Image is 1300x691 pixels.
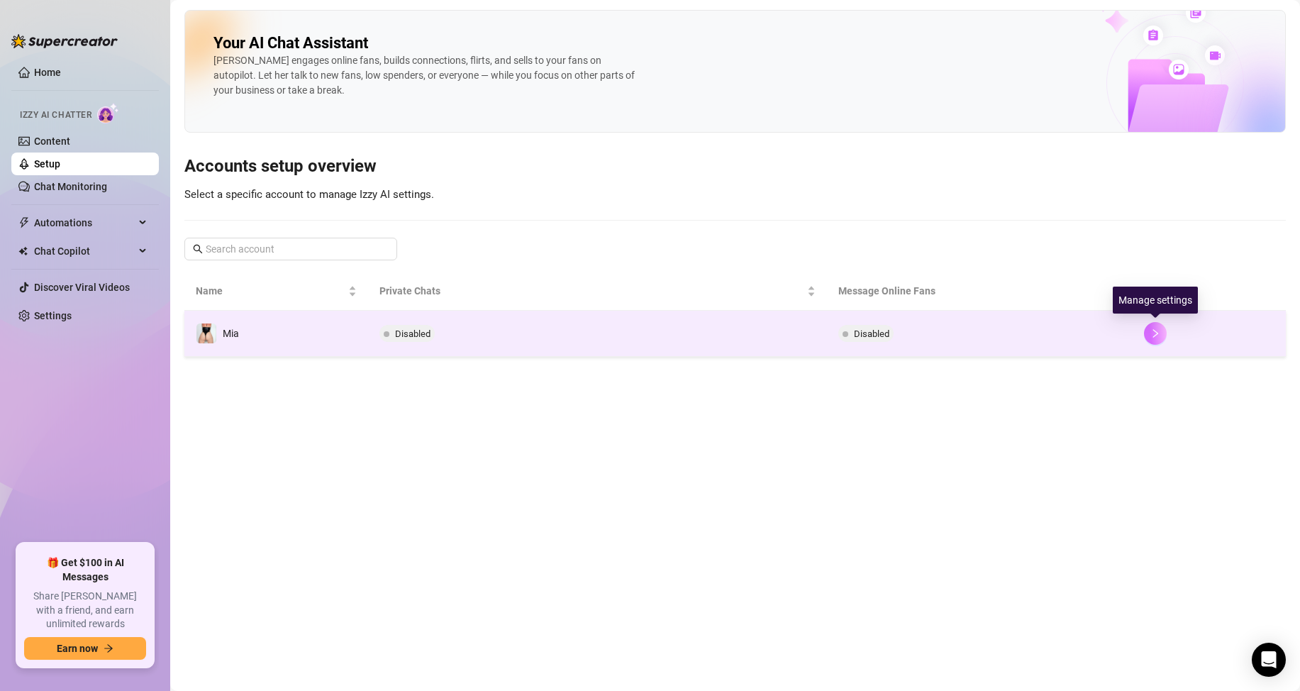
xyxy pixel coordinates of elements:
[34,67,61,78] a: Home
[827,272,1133,311] th: Message Online Fans
[1144,322,1167,345] button: right
[193,244,203,254] span: search
[24,556,146,584] span: 🎁 Get $100 in AI Messages
[395,328,430,339] span: Disabled
[1150,328,1160,338] span: right
[379,283,804,299] span: Private Chats
[34,181,107,192] a: Chat Monitoring
[184,188,434,201] span: Select a specific account to manage Izzy AI settings.
[223,328,239,339] span: Mia
[196,324,216,343] img: Mia
[34,211,135,234] span: Automations
[11,34,118,48] img: logo-BBDzfeDw.svg
[213,33,368,53] h2: Your AI Chat Assistant
[24,637,146,660] button: Earn nowarrow-right
[34,282,130,293] a: Discover Viral Videos
[1113,287,1198,314] div: Manage settings
[34,240,135,262] span: Chat Copilot
[196,283,345,299] span: Name
[18,217,30,228] span: thunderbolt
[34,310,72,321] a: Settings
[97,103,119,123] img: AI Chatter
[184,155,1286,178] h3: Accounts setup overview
[18,246,28,256] img: Chat Copilot
[184,272,368,311] th: Name
[206,241,377,257] input: Search account
[34,136,70,147] a: Content
[104,643,113,653] span: arrow-right
[1252,643,1286,677] div: Open Intercom Messenger
[57,643,98,654] span: Earn now
[24,590,146,631] span: Share [PERSON_NAME] with a friend, and earn unlimited rewards
[368,272,827,311] th: Private Chats
[20,109,91,122] span: Izzy AI Chatter
[34,158,60,170] a: Setup
[854,328,889,339] span: Disabled
[213,53,639,98] div: [PERSON_NAME] engages online fans, builds connections, flirts, and sells to your fans on autopilo...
